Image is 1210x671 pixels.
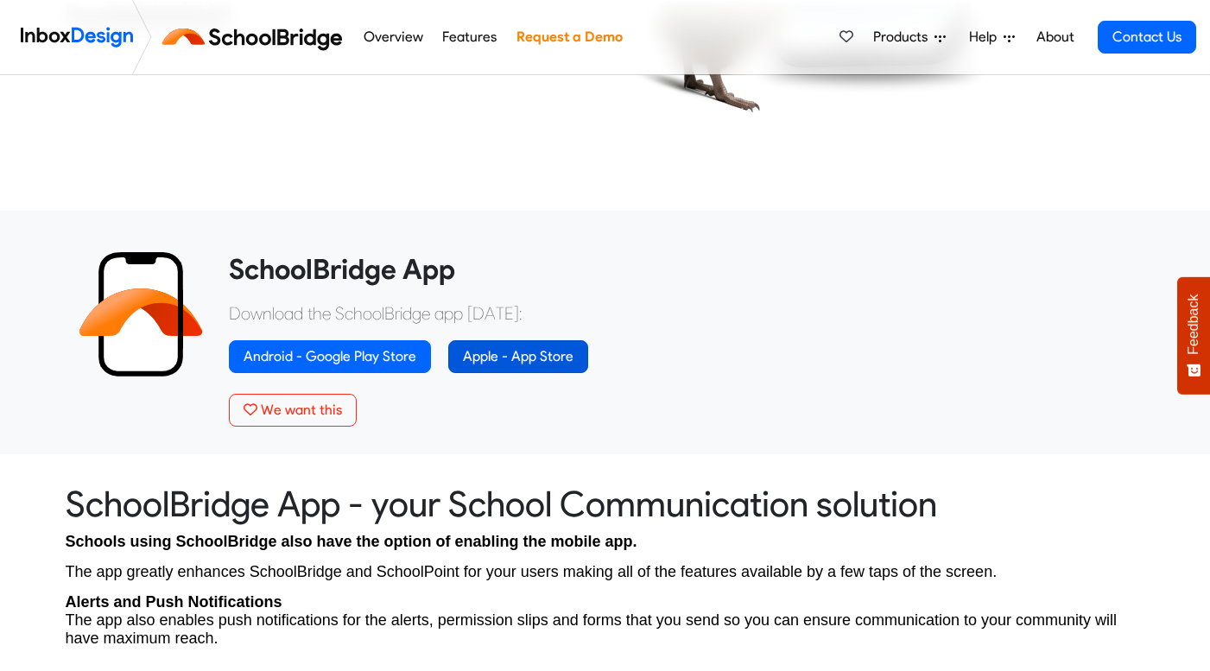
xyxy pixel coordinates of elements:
img: 2022_01_13_icon_sb_app.svg [79,252,203,377]
heading: SchoolBridge App [229,252,1132,287]
span: Help [969,27,1004,47]
a: Contact Us [1098,21,1196,54]
a: Help [962,20,1022,54]
a: Android - Google Play Store [229,340,431,373]
button: Feedback - Show survey [1177,276,1210,394]
span: Feedback [1186,294,1201,354]
a: Products [866,20,953,54]
span: The app greatly enhances SchoolBridge and SchoolPoint for your users making all of the features a... [66,563,998,580]
span: The app also enables push notifications for the alerts, permission slips and forms that you send ... [66,611,1118,647]
span: Schools using SchoolBridge also have the option of enabling the mobile app. [66,533,637,550]
a: Request a Demo [511,20,627,54]
a: About [1031,20,1079,54]
a: Overview [358,20,428,54]
strong: Alerts and Push Notifications [66,593,282,611]
span: Products [873,27,934,47]
a: Features [438,20,502,54]
heading: SchoolBridge App - your School Communication solution [66,482,1145,526]
img: schoolbridge logo [159,16,353,58]
p: Download the SchoolBridge app [DATE]: [229,301,1132,326]
button: We want this [229,394,357,427]
span: We want this [261,402,342,418]
a: Apple - App Store [448,340,588,373]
